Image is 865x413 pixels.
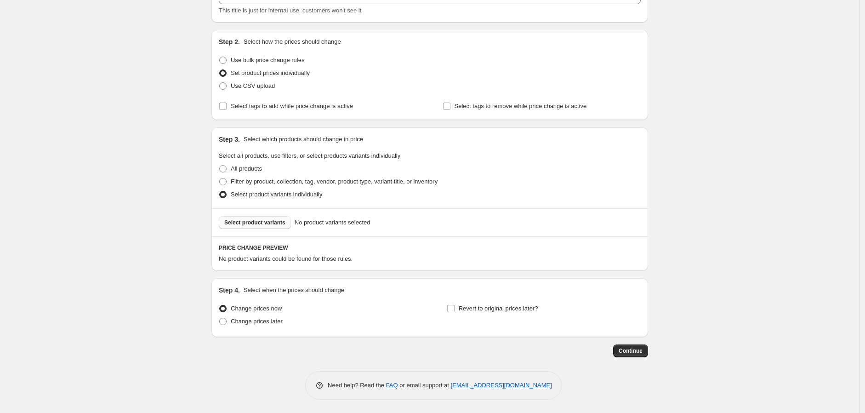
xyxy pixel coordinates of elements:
[398,382,451,389] span: or email support at
[328,382,386,389] span: Need help? Read the
[244,286,344,295] p: Select when the prices should change
[219,244,641,252] h6: PRICE CHANGE PREVIEW
[231,178,438,185] span: Filter by product, collection, tag, vendor, product type, variant title, or inventory
[219,286,240,295] h2: Step 4.
[219,216,291,229] button: Select product variants
[219,37,240,46] h2: Step 2.
[231,82,275,89] span: Use CSV upload
[459,305,538,312] span: Revert to original prices later?
[295,218,370,227] span: No product variants selected
[231,318,283,325] span: Change prices later
[386,382,398,389] a: FAQ
[219,7,361,14] span: This title is just for internal use, customers won't see it
[231,305,282,312] span: Change prices now
[231,165,262,172] span: All products
[619,347,643,355] span: Continue
[219,135,240,144] h2: Step 3.
[455,103,587,109] span: Select tags to remove while price change is active
[244,135,363,144] p: Select which products should change in price
[613,344,648,357] button: Continue
[451,382,552,389] a: [EMAIL_ADDRESS][DOMAIN_NAME]
[244,37,341,46] p: Select how the prices should change
[231,103,353,109] span: Select tags to add while price change is active
[231,191,322,198] span: Select product variants individually
[224,219,285,226] span: Select product variants
[231,57,304,63] span: Use bulk price change rules
[231,69,310,76] span: Set product prices individually
[219,255,353,262] span: No product variants could be found for those rules.
[219,152,400,159] span: Select all products, use filters, or select products variants individually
